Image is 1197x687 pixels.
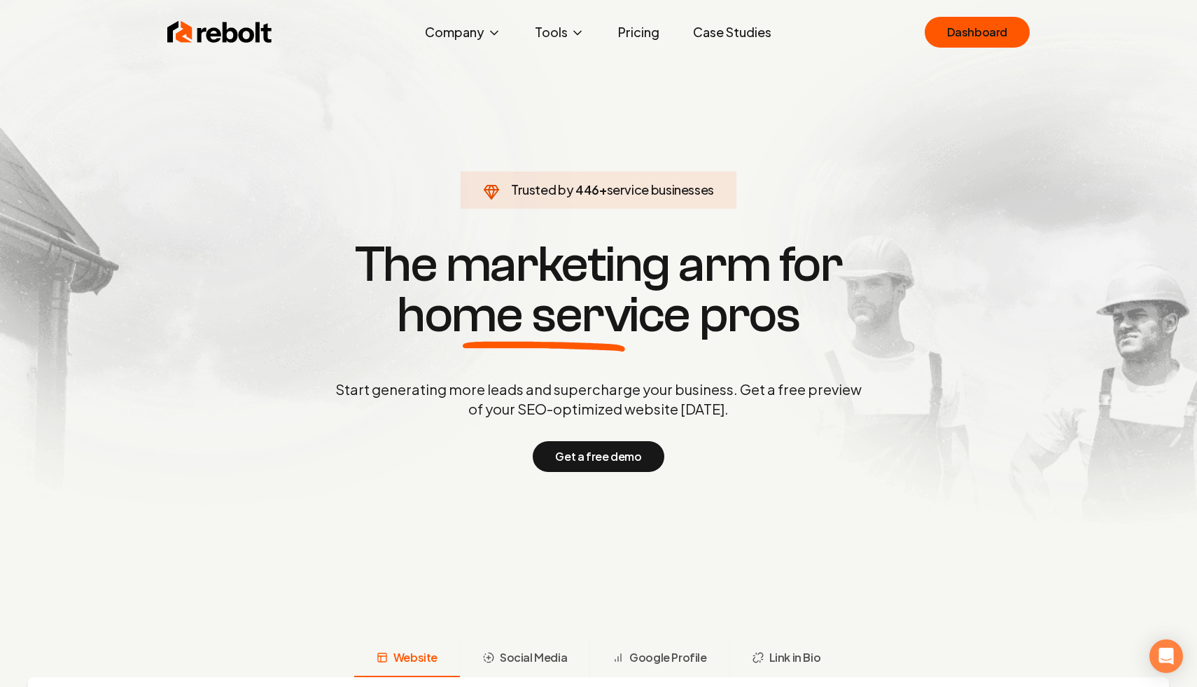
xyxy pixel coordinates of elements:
[414,18,512,46] button: Company
[682,18,783,46] a: Case Studies
[354,641,460,677] button: Website
[575,180,599,200] span: 446
[629,649,706,666] span: Google Profile
[397,290,690,340] span: home service
[925,17,1030,48] a: Dashboard
[607,18,671,46] a: Pricing
[167,18,272,46] img: Rebolt Logo
[332,380,864,419] p: Start generating more leads and supercharge your business. Get a free preview of your SEO-optimiz...
[607,181,715,197] span: service businesses
[1149,639,1183,673] div: Open Intercom Messenger
[500,649,567,666] span: Social Media
[769,649,821,666] span: Link in Bio
[460,641,589,677] button: Social Media
[511,181,573,197] span: Trusted by
[729,641,843,677] button: Link in Bio
[524,18,596,46] button: Tools
[589,641,729,677] button: Google Profile
[262,240,934,340] h1: The marketing arm for pros
[533,441,664,472] button: Get a free demo
[393,649,437,666] span: Website
[599,181,607,197] span: +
